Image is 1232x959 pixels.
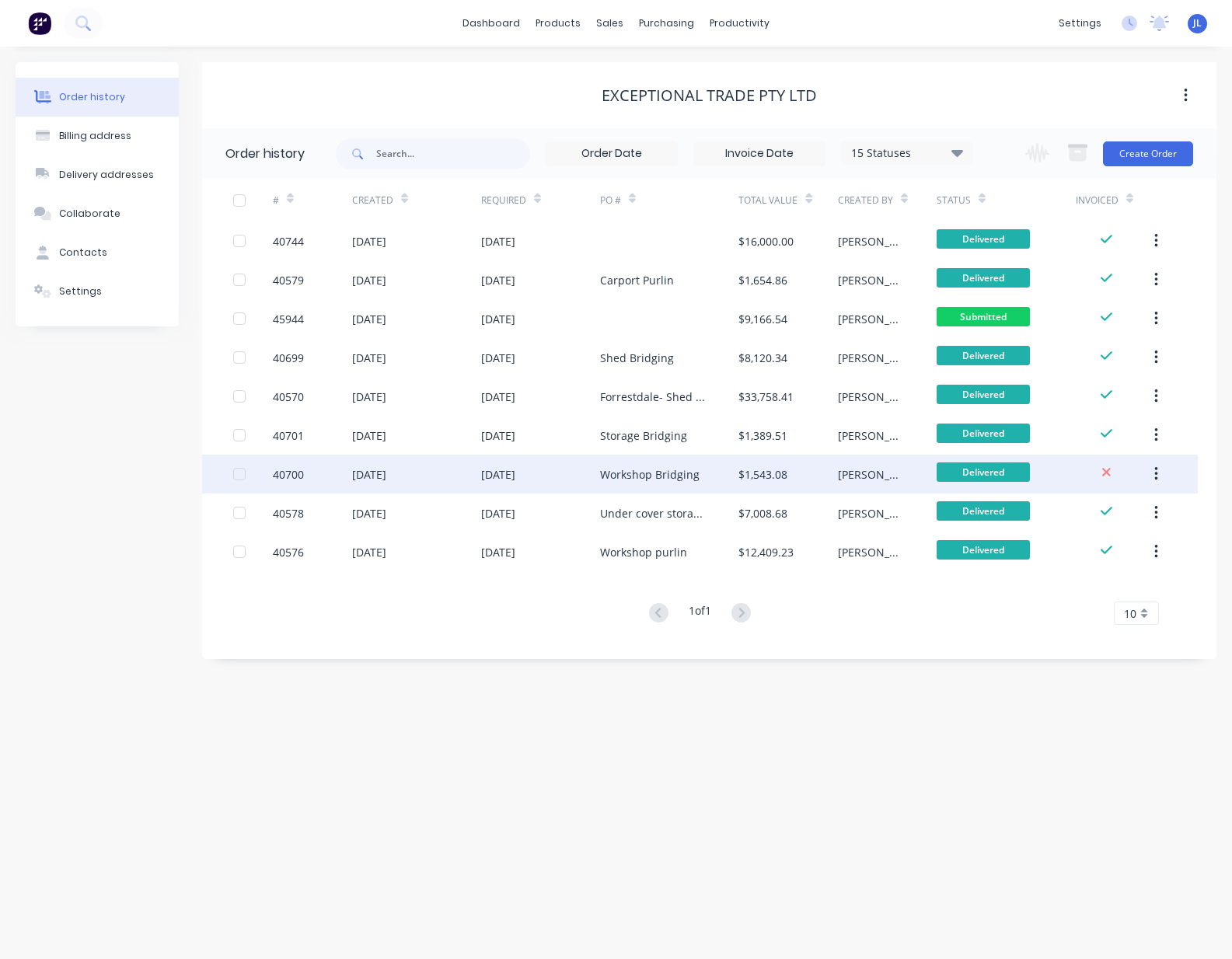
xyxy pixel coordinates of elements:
[481,233,515,249] div: [DATE]
[546,142,677,166] input: Order Date
[838,466,906,483] div: [PERSON_NAME]
[481,544,515,560] div: [DATE]
[738,311,787,327] div: $9,166.54
[59,90,125,104] div: Order history
[352,505,386,521] div: [DATE]
[273,233,304,249] div: 40744
[1103,141,1193,166] button: Create Order
[352,350,386,366] div: [DATE]
[838,350,906,366] div: [PERSON_NAME]
[738,194,797,207] div: Total Value
[352,466,386,483] div: [DATE]
[352,544,386,560] div: [DATE]
[588,12,631,35] div: sales
[1124,605,1136,622] span: 10
[352,233,386,249] div: [DATE]
[376,138,530,169] input: Search...
[838,233,906,249] div: [PERSON_NAME]
[273,427,304,444] div: 40701
[600,544,687,560] div: Workshop purlin
[937,462,1030,482] span: Delivered
[738,272,787,288] div: $1,654.86
[59,207,120,221] div: Collaborate
[838,427,906,444] div: [PERSON_NAME]
[838,194,893,207] div: Created By
[738,179,837,221] div: Total Value
[838,505,906,521] div: [PERSON_NAME]
[838,544,906,560] div: [PERSON_NAME]
[481,194,526,207] div: Required
[937,424,1030,443] span: Delivered
[273,544,304,560] div: 40576
[838,311,906,327] div: [PERSON_NAME]
[481,505,515,521] div: [DATE]
[16,233,179,272] button: Contacts
[937,501,1030,521] span: Delivered
[273,194,279,207] div: #
[16,117,179,155] button: Billing address
[600,389,707,405] div: Forrestdale- Shed Purlin
[352,272,386,288] div: [DATE]
[481,350,515,366] div: [DATE]
[28,12,51,35] img: Factory
[689,602,711,625] div: 1 of 1
[631,12,702,35] div: purchasing
[273,389,304,405] div: 40570
[738,350,787,366] div: $8,120.34
[838,389,906,405] div: [PERSON_NAME]
[352,427,386,444] div: [DATE]
[352,389,386,405] div: [DATE]
[600,350,674,366] div: Shed Bridging
[273,466,304,483] div: 40700
[602,86,817,105] div: Exceptional Trade Pty Ltd
[1076,194,1119,207] div: Invoiced
[455,12,528,35] a: dashboard
[59,284,102,298] div: Settings
[59,129,131,143] div: Billing address
[600,272,674,288] div: Carport Purlin
[738,427,787,444] div: $1,389.51
[838,179,937,221] div: Created By
[273,272,304,288] div: 40579
[1051,12,1109,35] div: settings
[528,12,588,35] div: products
[694,142,825,166] input: Invoice Date
[481,272,515,288] div: [DATE]
[600,194,621,207] div: PO #
[1193,16,1202,30] span: JL
[59,168,154,182] div: Delivery addresses
[937,346,1030,365] span: Delivered
[937,194,971,207] div: Status
[481,466,515,483] div: [DATE]
[352,194,393,207] div: Created
[842,145,972,162] div: 15 Statuses
[738,505,787,521] div: $7,008.68
[937,385,1030,404] span: Delivered
[838,272,906,288] div: [PERSON_NAME]
[59,246,107,260] div: Contacts
[273,505,304,521] div: 40578
[937,540,1030,560] span: Delivered
[702,12,777,35] div: productivity
[273,350,304,366] div: 40699
[352,311,386,327] div: [DATE]
[273,311,304,327] div: 45944
[937,179,1075,221] div: Status
[16,155,179,194] button: Delivery addresses
[481,179,600,221] div: Required
[1076,179,1155,221] div: Invoiced
[16,78,179,117] button: Order history
[738,233,794,249] div: $16,000.00
[600,179,738,221] div: PO #
[937,307,1030,326] span: Submitted
[738,544,794,560] div: $12,409.23
[738,466,787,483] div: $1,543.08
[600,505,707,521] div: Under cover storage purlin
[600,466,700,483] div: Workshop Bridging
[16,194,179,233] button: Collaborate
[738,389,794,405] div: $33,758.41
[481,427,515,444] div: [DATE]
[937,268,1030,288] span: Delivered
[481,311,515,327] div: [DATE]
[600,427,687,444] div: Storage Bridging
